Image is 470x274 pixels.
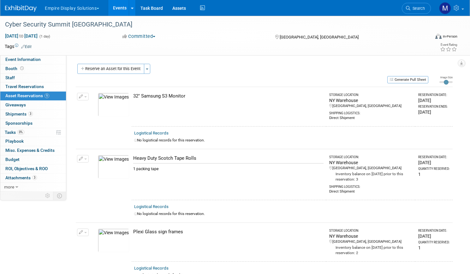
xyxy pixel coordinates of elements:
div: Reservation Date: [418,93,450,97]
span: Giveaways [5,102,26,107]
span: Attachments [5,175,37,180]
a: Edit [21,45,32,49]
span: Booth [5,66,25,71]
div: 32" Samsung S3 Monitor [133,93,324,99]
span: Misc. Expenses & Credits [5,148,55,153]
a: Logistical Records [134,204,169,209]
div: [GEOGRAPHIC_DATA], [GEOGRAPHIC_DATA] [329,166,413,171]
a: Tasks0% [0,128,66,137]
div: [DATE] [418,159,450,166]
span: Staff [5,75,15,80]
div: 1 packing tape [133,163,324,172]
div: In-Person [443,34,457,39]
span: Asset Reservations [5,93,49,98]
a: Search [402,3,431,14]
a: Misc. Expenses & Credits [0,146,66,155]
span: 3 [28,111,33,116]
span: Playbook [5,139,24,144]
div: Cyber Security Summit [GEOGRAPHIC_DATA] [3,19,419,30]
div: Direct Shipment [329,189,413,194]
a: Booth [0,64,66,73]
div: Quantity Reserved: [418,240,450,245]
span: Sponsorships [5,121,33,126]
a: more [0,183,66,192]
span: [GEOGRAPHIC_DATA], [GEOGRAPHIC_DATA] [280,35,359,39]
a: Event Information [0,55,66,64]
a: Budget [0,155,66,164]
div: No logistical records for this reservation. [134,211,450,217]
span: Tasks [5,130,24,135]
div: Plexi Glass sign frames [133,229,324,235]
span: Shipments [5,111,33,116]
div: [DATE] [418,97,450,104]
td: Personalize Event Tab Strip [42,192,53,200]
button: Generate Pull Sheet [387,76,428,83]
a: Attachments3 [0,174,66,182]
span: 3 [32,175,37,180]
span: to [18,33,24,39]
div: [GEOGRAPHIC_DATA], [GEOGRAPHIC_DATA] [329,104,413,109]
a: Shipments3 [0,110,66,119]
div: 1 [418,171,450,177]
a: Sponsorships [0,119,66,128]
td: Toggle Event Tabs [53,192,66,200]
div: 1 [418,245,450,251]
a: Logistical Records [134,266,169,271]
img: View Images [98,155,129,179]
div: Shipping Logistics: [329,182,413,189]
div: Event Rating [440,43,457,46]
a: Playbook [0,137,66,146]
span: Travel Reservations [5,84,44,89]
a: Asset Reservations9 [0,92,66,100]
div: Storage Location: [329,155,413,159]
td: Tags [5,43,32,50]
span: Event Information [5,57,41,62]
div: Reservation Date: [418,155,450,159]
a: Staff [0,74,66,82]
span: ROI, Objectives & ROO [5,166,48,171]
div: Reservation Date: [418,229,450,233]
span: more [4,184,14,189]
span: 0% [17,130,24,134]
div: Storage Location: [329,93,413,97]
div: NY Warehouse [329,97,413,104]
div: Direct Shipment [329,116,413,121]
a: Giveaways [0,101,66,110]
a: ROI, Objectives & ROO [0,164,66,173]
img: Matt h [439,2,451,14]
div: No logistical records for this reservation. [134,138,450,143]
div: [GEOGRAPHIC_DATA], [GEOGRAPHIC_DATA] [329,239,413,244]
button: Reserve an Asset for this Event [77,64,144,74]
span: Search [410,6,425,11]
div: Inventory balance on [DATE] prior to this reservation: 3 [329,171,413,182]
div: Reservation Ends: [418,104,450,109]
button: Committed [120,33,158,40]
span: Budget [5,157,20,162]
div: Heavy Duty Scotch Tape Rolls [133,155,324,162]
img: View Images [98,93,129,116]
div: Storage Location: [329,229,413,233]
img: View Images [98,229,129,252]
div: [DATE] [418,233,450,239]
a: Travel Reservations [0,82,66,91]
div: Inventory balance on [DATE] prior to this reservation: 2 [329,244,413,256]
span: [DATE] [DATE] [5,33,38,39]
span: Booth not reserved yet [19,66,25,71]
a: Logistical Records [134,131,169,135]
div: Shipping Logistics: [329,109,413,116]
div: Event Format [390,33,457,42]
img: Format-Inperson.png [435,34,442,39]
img: ExhibitDay [5,5,37,12]
div: NY Warehouse [329,233,413,239]
div: Quantity Reserved: [418,167,450,171]
span: (1 day) [39,34,50,39]
div: Image Size [439,75,453,79]
span: 9 [45,93,49,98]
div: [DATE] [418,109,450,115]
div: NY Warehouse [329,159,413,166]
